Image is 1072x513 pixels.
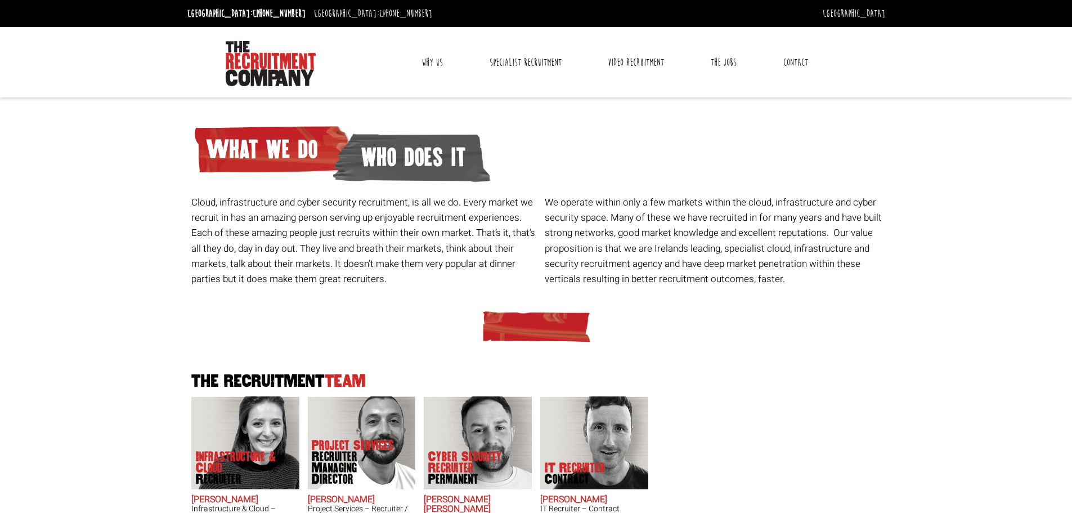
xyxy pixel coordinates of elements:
[253,7,306,20] a: [PHONE_NUMBER]
[540,505,648,513] h3: IT Recruiter – Contract
[823,7,885,20] a: [GEOGRAPHIC_DATA]
[196,474,286,485] span: Recruiter
[312,440,402,485] p: Project Services
[307,396,415,489] img: Chris Pelow's our Project Services Recruiter / Managing Director
[545,474,605,485] span: Contract
[545,195,890,287] p: We operate within only a few markets within the cloud, infrastructure and cyber security space. M...
[540,495,648,505] h2: [PERSON_NAME]
[187,373,885,390] h2: The Recruitment
[185,5,308,23] li: [GEOGRAPHIC_DATA]:
[424,396,532,489] img: John James Baird does Cyber Security Recruiter Permanent
[312,451,402,485] span: Recruiter / Managing Director
[191,396,299,489] img: Sara O'Toole does Infrastructure & Cloud Recruiter
[413,48,451,77] a: Why Us
[428,451,518,485] p: Cyber Security Recruiter
[775,48,817,77] a: Contact
[702,48,745,77] a: The Jobs
[191,495,299,505] h2: [PERSON_NAME]
[379,7,432,20] a: [PHONE_NUMBER]
[226,41,316,86] img: The Recruitment Company
[481,48,570,77] a: Specialist Recruitment
[545,462,605,485] p: IT Recruiter
[191,195,536,287] p: Cloud, infrastructure and cyber security recruitment, is all we do. Every market we recruit in ha...
[540,396,648,489] img: Ross Irwin does IT Recruiter Contract
[196,451,286,485] p: Infrastructure & Cloud
[599,48,672,77] a: Video Recruitment
[428,474,518,485] span: Permanent
[311,5,435,23] li: [GEOGRAPHIC_DATA]:
[325,372,366,390] span: Team
[308,495,416,505] h2: [PERSON_NAME]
